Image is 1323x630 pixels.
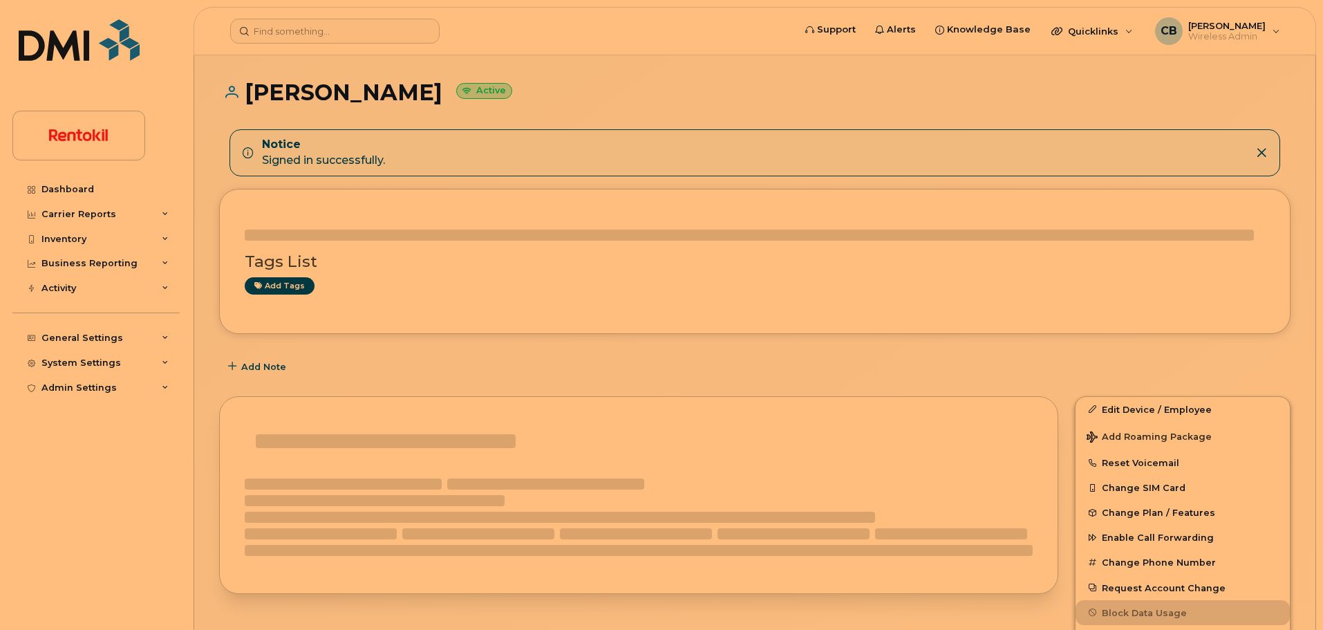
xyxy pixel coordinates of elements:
button: Change Phone Number [1076,550,1290,575]
button: Block Data Usage [1076,600,1290,625]
button: Add Note [219,355,298,380]
button: Request Account Change [1076,575,1290,600]
button: Change SIM Card [1076,475,1290,500]
button: Enable Call Forwarding [1076,525,1290,550]
span: Change Plan / Features [1102,508,1215,518]
a: Edit Device / Employee [1076,397,1290,422]
span: Enable Call Forwarding [1102,532,1214,543]
h1: [PERSON_NAME] [219,80,1291,104]
button: Add Roaming Package [1076,422,1290,450]
small: Active [456,83,512,99]
span: Add Roaming Package [1087,432,1212,445]
span: Add Note [241,360,286,373]
button: Reset Voicemail [1076,450,1290,475]
h3: Tags List [245,253,1265,270]
strong: Notice [262,137,385,153]
div: Signed in successfully. [262,137,385,169]
button: Change Plan / Features [1076,500,1290,525]
a: Add tags [245,277,315,295]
